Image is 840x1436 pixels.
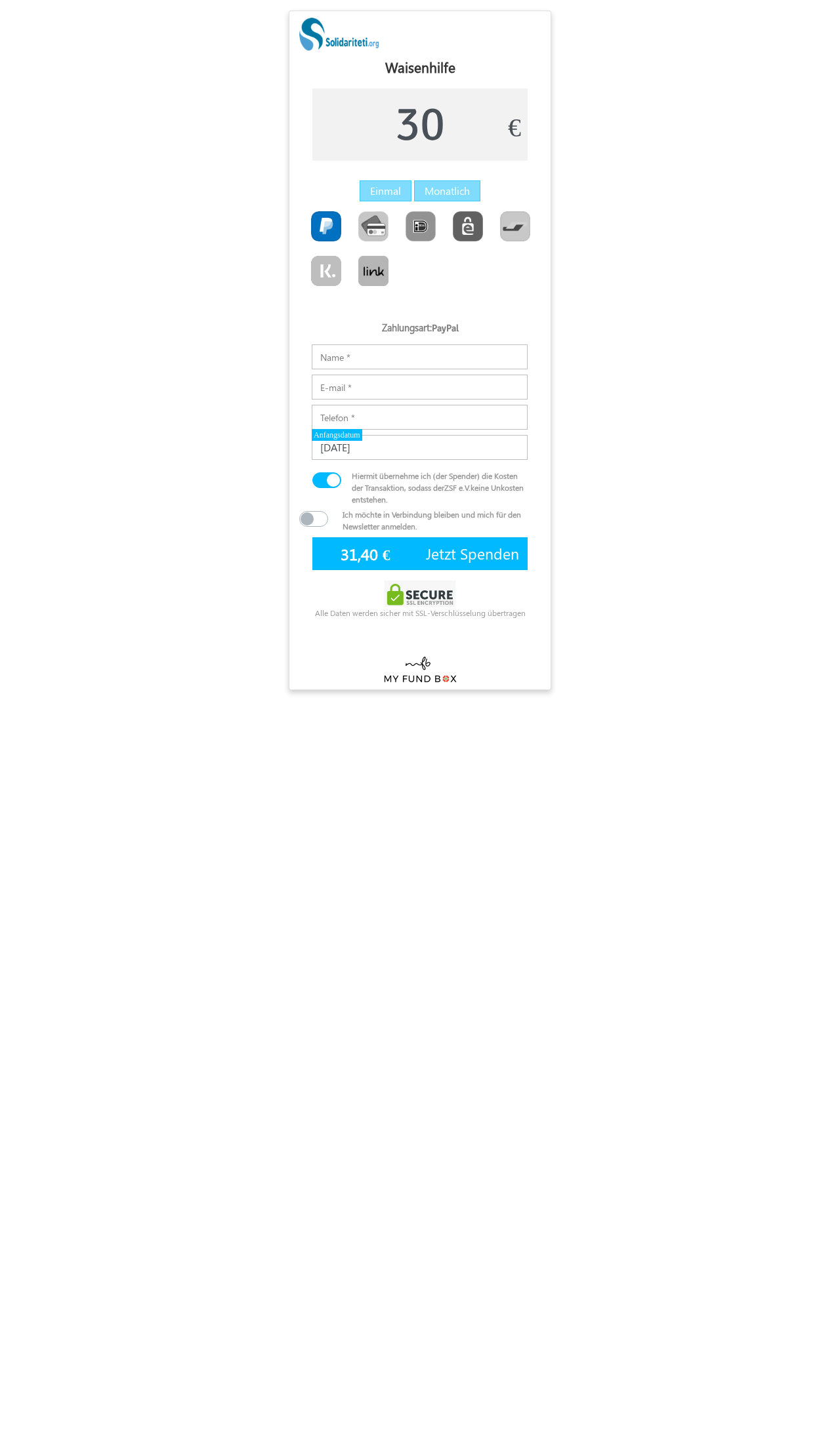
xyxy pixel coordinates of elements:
img: CardCollection.png [358,211,388,241]
input: E-mail * [312,375,528,400]
div: Toolbar with button groups [303,207,541,296]
label: PayPal [432,323,459,334]
label: Monatlich [414,180,480,201]
input: 0€ [312,89,528,161]
img: Link.png [358,256,388,286]
img: Wuxo36coa9sEUPppSVntyYvnaUxNL605OLF13LLWsfj8Isjnd2ewy+NdfR0dHNRsNGjRoGCKE+P9J1kXM4QZKywAAAABJRU5E... [299,18,379,51]
span: ZSF e.V. [444,482,471,493]
img: S_PT_klarna.png [311,256,341,286]
img: Ideal.png [406,211,436,241]
label: Waisenhilfe [385,57,455,78]
div: Alle Daten werden sicher mit SSL-Verschlüsselung übertragen [289,607,551,619]
input: DD.MM.YYYY [312,435,528,460]
span: Jetzt Spenden [426,543,519,564]
img: PayPal.png [311,211,341,241]
button: Jetzt Spenden [417,537,528,570]
img: EPS.png [453,211,483,241]
label: Einmal [360,180,411,201]
h5: Zahlungsart: [312,322,528,339]
input: 0€ [312,537,418,570]
div: Hiermit übernehme ich (der Spender) die Kosten der Transaktion, sodass der keine Unkosten entstehen. [342,470,537,505]
input: Name * [312,344,528,369]
img: Bancontact.png [500,211,530,241]
input: Telefon * [312,405,528,430]
div: Ich möchte in Verbindung bleiben und mich für den Newsletter anmelden. [333,508,551,532]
